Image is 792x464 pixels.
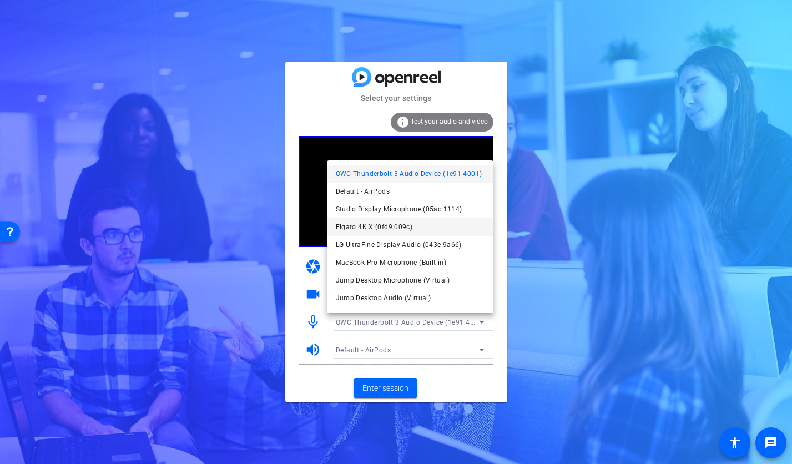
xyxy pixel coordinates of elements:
[336,291,431,305] span: Jump Desktop Audio (Virtual)
[336,220,413,234] span: Elgato 4K X (0fd9:009c)
[336,274,450,287] span: Jump Desktop Microphone (Virtual)
[336,309,346,322] span: M2
[336,167,482,180] span: OWC Thunderbolt 3 Audio Device (1e91:4001)
[336,185,390,198] span: Default - AirPods
[336,256,446,269] span: MacBook Pro Microphone (Built-in)
[336,238,462,251] span: LG UltraFine Display Audio (043e:9a66)
[336,203,462,216] span: Studio Display Microphone (05ac:1114)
